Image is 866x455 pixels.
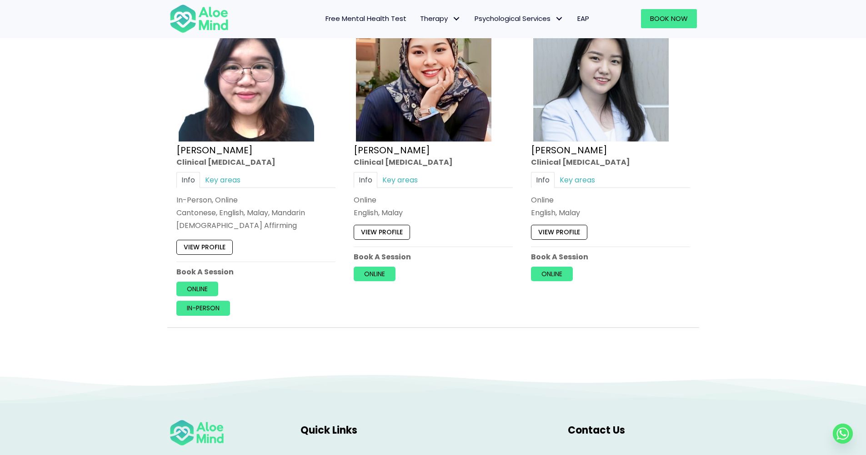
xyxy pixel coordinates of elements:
a: Info [354,172,377,188]
span: Therapy [420,14,461,23]
span: Quick Links [300,423,357,437]
a: Info [531,172,555,188]
p: Book A Session [531,252,690,262]
span: Psychological Services [475,14,564,23]
span: EAP [577,14,589,23]
p: Cantonese, English, Malay, Mandarin [176,207,335,218]
a: Key areas [377,172,423,188]
a: Online [354,267,395,281]
a: Key areas [200,172,245,188]
div: Clinical [MEDICAL_DATA] [354,157,513,167]
div: In-Person, Online [176,195,335,205]
div: Clinical [MEDICAL_DATA] [176,157,335,167]
a: Info [176,172,200,188]
span: Therapy: submenu [450,12,463,25]
span: Book Now [650,14,688,23]
div: Online [354,195,513,205]
a: Whatsapp [833,424,853,444]
a: View profile [531,225,587,239]
p: Book A Session [354,252,513,262]
p: English, Malay [354,207,513,218]
img: Aloe mind Logo [170,4,229,34]
img: Yen Li Clinical Psychologist [533,6,669,142]
a: View profile [176,240,233,255]
img: Yasmin Clinical Psychologist [356,6,491,142]
p: English, Malay [531,207,690,218]
a: TherapyTherapy: submenu [413,9,468,28]
span: Psychological Services: submenu [553,12,566,25]
a: [PERSON_NAME] [354,144,430,157]
div: [DEMOGRAPHIC_DATA] Affirming [176,220,335,231]
a: Online [531,267,573,281]
img: Aloe mind Logo [170,419,224,447]
nav: Menu [240,9,596,28]
div: Online [531,195,690,205]
span: Contact Us [568,423,625,437]
a: [PERSON_NAME] [531,144,607,157]
a: Online [176,282,218,296]
span: Free Mental Health Test [325,14,406,23]
a: [PERSON_NAME] [176,144,253,157]
a: View profile [354,225,410,239]
a: In-person [176,301,230,315]
a: Psychological ServicesPsychological Services: submenu [468,9,571,28]
img: Wei Shan_Profile-300×300 [179,6,314,142]
p: Book A Session [176,267,335,277]
a: Free Mental Health Test [319,9,413,28]
div: Clinical [MEDICAL_DATA] [531,157,690,167]
a: EAP [571,9,596,28]
a: Book Now [641,9,697,28]
a: Key areas [555,172,600,188]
